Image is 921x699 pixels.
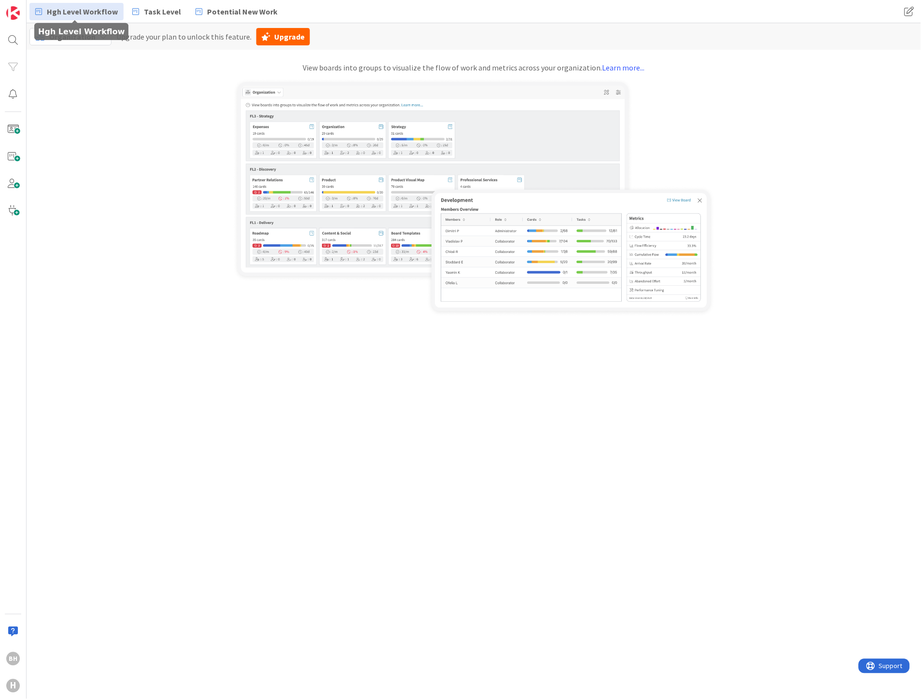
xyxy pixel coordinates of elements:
[6,6,20,20] img: Visit kanbanzone.com
[207,6,278,17] span: Potential New Work
[27,23,921,50] div: Upgrade your plan to unlock this feature.
[27,62,921,73] div: View boards into groups to visualize the flow of work and metrics across your organization.
[256,28,310,45] button: Upgrade
[6,652,20,666] div: BH
[38,27,125,36] h5: Hgh Level Workflow
[20,1,44,13] span: Support
[233,78,715,317] img: organization-zone.png
[602,63,645,72] a: Learn more...
[6,679,20,693] div: H
[190,3,283,20] a: Potential New Work
[47,6,118,17] span: Hgh Level Workflow
[29,3,124,20] a: Hgh Level Workflow
[144,6,181,17] span: Task Level
[126,3,187,20] a: Task Level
